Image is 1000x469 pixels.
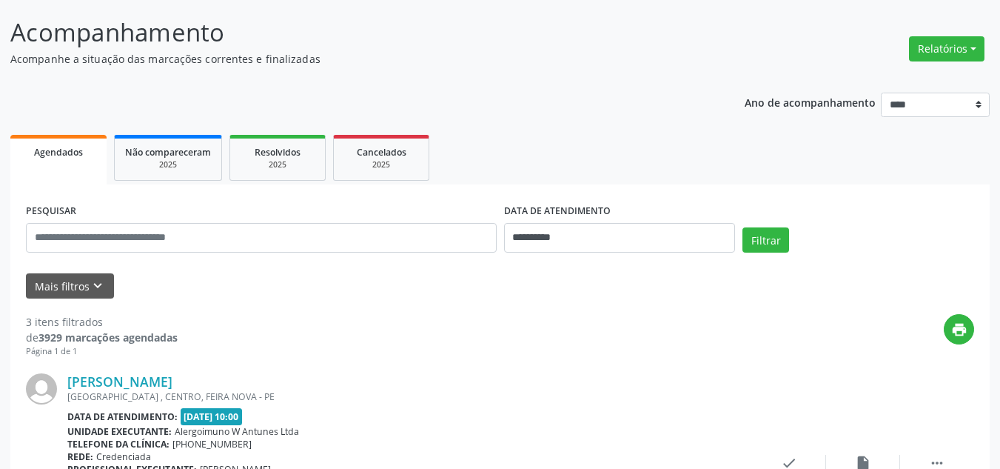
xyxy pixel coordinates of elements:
[38,330,178,345] strong: 3929 marcações agendadas
[10,51,696,67] p: Acompanhe a situação das marcações correntes e finalizadas
[125,159,211,170] div: 2025
[26,330,178,345] div: de
[67,450,93,463] b: Rede:
[944,314,974,345] button: print
[742,227,789,253] button: Filtrar
[175,425,299,438] span: Alergoimuno W Antunes Ltda
[67,410,178,423] b: Data de atendimento:
[26,273,114,299] button: Mais filtroskeyboard_arrow_down
[909,36,984,61] button: Relatórios
[26,200,76,223] label: PESQUISAR
[125,146,211,159] span: Não compareceram
[181,408,243,425] span: [DATE] 10:00
[90,278,106,294] i: keyboard_arrow_down
[67,438,170,450] b: Telefone da clínica:
[67,425,172,438] b: Unidade executante:
[241,159,315,170] div: 2025
[96,450,151,463] span: Credenciada
[26,373,57,405] img: img
[504,200,611,223] label: DATA DE ATENDIMENTO
[745,93,876,111] p: Ano de acompanhamento
[357,146,406,159] span: Cancelados
[67,390,752,403] div: [GEOGRAPHIC_DATA] , CENTRO, FEIRA NOVA - PE
[34,146,83,159] span: Agendados
[26,345,178,358] div: Página 1 de 1
[26,314,178,330] div: 3 itens filtrados
[344,159,418,170] div: 2025
[951,322,967,338] i: print
[67,373,172,390] a: [PERSON_NAME]
[255,146,301,159] span: Resolvidos
[10,14,696,51] p: Acompanhamento
[172,438,252,450] span: [PHONE_NUMBER]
